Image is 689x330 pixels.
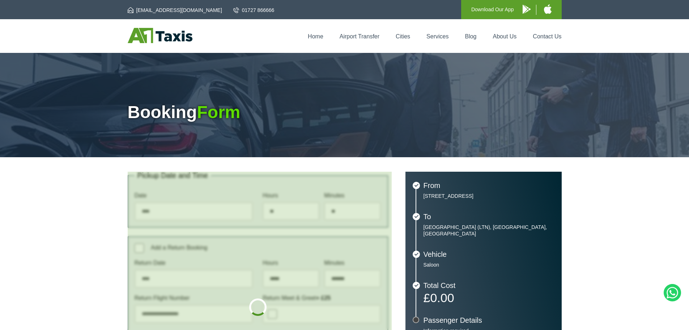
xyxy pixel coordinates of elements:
[544,4,552,14] img: A1 Taxis iPhone App
[424,213,554,220] h3: To
[340,33,379,39] a: Airport Transfer
[424,251,554,258] h3: Vehicle
[430,291,454,305] span: 0.00
[424,282,554,289] h3: Total Cost
[424,182,554,189] h3: From
[424,262,554,268] p: Saloon
[424,193,554,199] p: [STREET_ADDRESS]
[424,293,554,303] p: £
[471,5,514,14] p: Download Our App
[424,224,554,237] p: [GEOGRAPHIC_DATA] (LTN), [GEOGRAPHIC_DATA], [GEOGRAPHIC_DATA]
[233,7,275,14] a: 01727 866666
[523,5,531,14] img: A1 Taxis Android App
[128,28,192,43] img: A1 Taxis St Albans LTD
[128,104,562,121] h1: Booking
[426,33,448,39] a: Services
[396,33,410,39] a: Cities
[493,33,517,39] a: About Us
[308,33,323,39] a: Home
[128,7,222,14] a: [EMAIL_ADDRESS][DOMAIN_NAME]
[465,33,476,39] a: Blog
[424,317,554,324] h3: Passenger Details
[533,33,561,39] a: Contact Us
[197,103,240,122] span: Form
